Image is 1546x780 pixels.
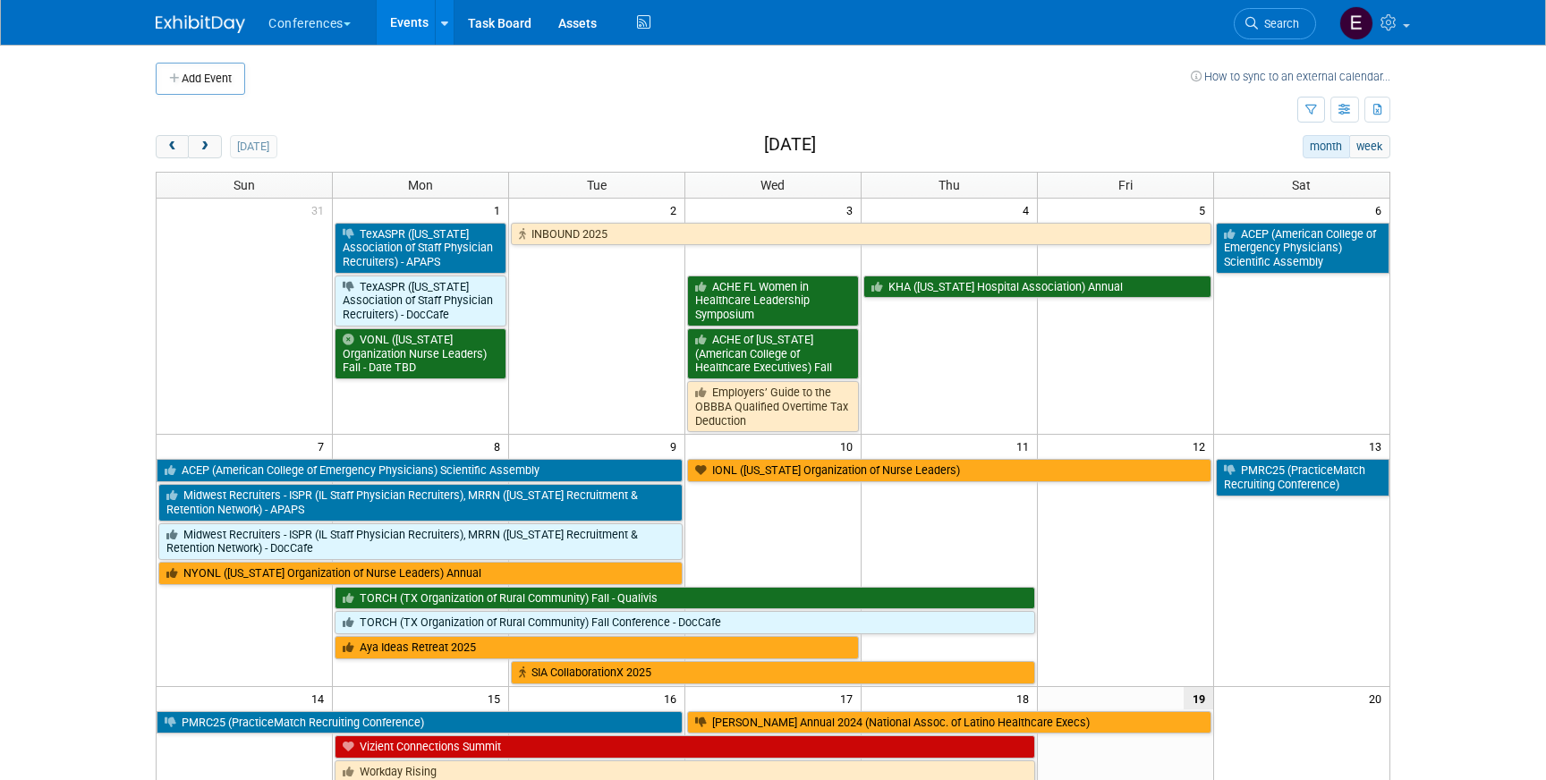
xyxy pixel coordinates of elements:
span: 6 [1373,199,1389,221]
a: Midwest Recruiters - ISPR (IL Staff Physician Recruiters), MRRN ([US_STATE] Recruitment & Retenti... [158,484,683,521]
span: Tue [587,178,607,192]
a: TexASPR ([US_STATE] Association of Staff Physician Recruiters) - DocCafe [335,276,506,326]
span: 3 [845,199,861,221]
a: TORCH (TX Organization of Rural Community) Fall - Qualivis [335,587,1034,610]
a: ACEP (American College of Emergency Physicians) Scientific Assembly [1216,223,1389,274]
img: Erin Anderson [1339,6,1373,40]
h2: [DATE] [764,135,816,155]
span: Search [1258,17,1299,30]
a: VONL ([US_STATE] Organization Nurse Leaders) Fall - Date TBD [335,328,506,379]
a: ACEP (American College of Emergency Physicians) Scientific Assembly [157,459,683,482]
a: PMRC25 (PracticeMatch Recruiting Conference) [1216,459,1389,496]
button: next [188,135,221,158]
span: Sun [234,178,255,192]
span: Mon [408,178,433,192]
a: Vizient Connections Summit [335,735,1034,759]
span: 18 [1015,687,1037,709]
span: 19 [1184,687,1213,709]
span: Thu [939,178,960,192]
span: 5 [1197,199,1213,221]
button: prev [156,135,189,158]
a: PMRC25 (PracticeMatch Recruiting Conference) [157,711,683,734]
a: Aya Ideas Retreat 2025 [335,636,859,659]
span: 4 [1021,199,1037,221]
a: Midwest Recruiters - ISPR (IL Staff Physician Recruiters), MRRN ([US_STATE] Recruitment & Retenti... [158,523,683,560]
span: 14 [310,687,332,709]
span: 9 [668,435,684,457]
span: 15 [486,687,508,709]
button: [DATE] [230,135,277,158]
span: 2 [668,199,684,221]
span: 17 [838,687,861,709]
button: month [1303,135,1350,158]
a: ACHE FL Women in Healthcare Leadership Symposium [687,276,859,326]
span: 8 [492,435,508,457]
span: 11 [1015,435,1037,457]
a: Search [1234,8,1316,39]
span: 20 [1367,687,1389,709]
span: 7 [316,435,332,457]
a: IONL ([US_STATE] Organization of Nurse Leaders) [687,459,1211,482]
a: SIA CollaborationX 2025 [511,661,1035,684]
span: 13 [1367,435,1389,457]
span: 16 [662,687,684,709]
span: Wed [760,178,785,192]
button: week [1349,135,1390,158]
a: [PERSON_NAME] Annual 2024 (National Assoc. of Latino Healthcare Execs) [687,711,1211,734]
button: Add Event [156,63,245,95]
span: 31 [310,199,332,221]
a: KHA ([US_STATE] Hospital Association) Annual [863,276,1211,299]
span: Fri [1118,178,1133,192]
span: 1 [492,199,508,221]
a: ACHE of [US_STATE] (American College of Healthcare Executives) Fall [687,328,859,379]
a: TexASPR ([US_STATE] Association of Staff Physician Recruiters) - APAPS [335,223,506,274]
span: Sat [1292,178,1311,192]
a: TORCH (TX Organization of Rural Community) Fall Conference - DocCafe [335,611,1034,634]
img: ExhibitDay [156,15,245,33]
a: Employers’ Guide to the OBBBA Qualified Overtime Tax Deduction [687,381,859,432]
span: 10 [838,435,861,457]
a: How to sync to an external calendar... [1191,70,1390,83]
span: 12 [1191,435,1213,457]
a: NYONL ([US_STATE] Organization of Nurse Leaders) Annual [158,562,683,585]
a: INBOUND 2025 [511,223,1210,246]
